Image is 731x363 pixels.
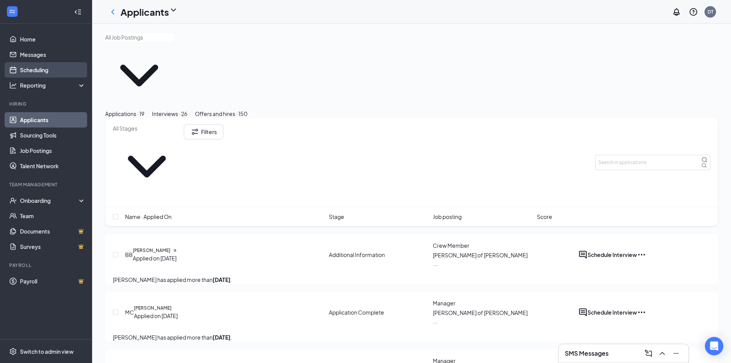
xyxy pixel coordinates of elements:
span: Crew Member [433,242,469,249]
svg: Minimize [672,349,681,358]
button: Filter Filters [184,124,223,139]
svg: UserCheck [9,197,17,204]
svg: ChevronDown [105,41,173,109]
span: Score [537,212,552,221]
svg: Analysis [9,81,17,89]
a: Applicants [20,112,86,128]
div: Applied on [DATE] [134,312,178,320]
svg: ChevronDown [169,5,178,15]
h1: Applicants [120,5,169,18]
div: Payroll [9,262,84,269]
svg: MagnifyingGlass [701,157,708,163]
button: Minimize [670,347,682,360]
a: Messages [20,47,86,62]
div: Additional Information [329,251,385,259]
a: Job Postings [20,143,86,158]
div: BB [125,250,133,259]
svg: ActiveChat [578,250,587,259]
span: [PERSON_NAME] of [PERSON_NAME] ... [433,309,528,325]
a: PayrollCrown [20,273,86,289]
svg: ComposeMessage [644,349,653,358]
span: Job posting [433,212,462,221]
div: Offers and hires · 150 [195,109,248,118]
svg: Ellipses [637,250,646,259]
a: Sourcing Tools [20,128,86,143]
b: [DATE] [213,276,231,283]
span: Name · Applied On [125,212,172,221]
div: Team Management [9,181,84,188]
input: Search in applications [595,155,710,170]
div: Applied on [DATE] [133,254,177,262]
svg: ChevronLeft [108,7,117,17]
svg: Document [173,249,177,252]
a: Team [20,208,86,224]
h5: [PERSON_NAME] [133,247,170,254]
svg: ChevronUp [658,349,667,358]
svg: Collapse [74,8,82,16]
div: Switch to admin view [20,348,74,355]
svg: QuestionInfo [689,7,698,17]
p: [PERSON_NAME] has applied more than . [113,333,710,341]
h5: [PERSON_NAME] [134,305,172,312]
svg: Notifications [672,7,681,17]
b: [DATE] [213,334,231,341]
p: [PERSON_NAME] has applied more than . [113,275,710,284]
a: SurveysCrown [20,239,86,254]
div: Interviews · 26 [152,109,187,118]
span: Manager [433,300,455,307]
button: Schedule Interview [587,250,637,259]
a: Scheduling [20,62,86,78]
h3: SMS Messages [565,349,609,358]
button: Schedule Interview [587,308,637,317]
a: DocumentsCrown [20,224,86,239]
div: Application Complete [329,308,384,316]
svg: Settings [9,348,17,355]
span: Stage [329,212,344,221]
div: DT [708,8,713,15]
svg: ActiveChat [578,308,587,317]
div: Reporting [20,81,86,89]
div: MC [125,308,134,317]
div: Hiring [9,101,84,107]
svg: ChevronDown [113,133,181,201]
a: Talent Network [20,158,86,174]
svg: WorkstreamLogo [8,8,16,15]
div: Open Intercom Messenger [705,337,723,355]
input: All Job Postings [105,33,173,41]
div: Onboarding [20,197,79,204]
input: All Stages [113,124,181,133]
button: ComposeMessage [642,347,655,360]
a: Home [20,31,86,47]
div: Applications · 19 [105,109,144,118]
svg: Ellipses [637,308,646,317]
span: [PERSON_NAME] of [PERSON_NAME] ... [433,252,528,267]
svg: Filter [190,127,200,136]
button: ChevronUp [656,347,668,360]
